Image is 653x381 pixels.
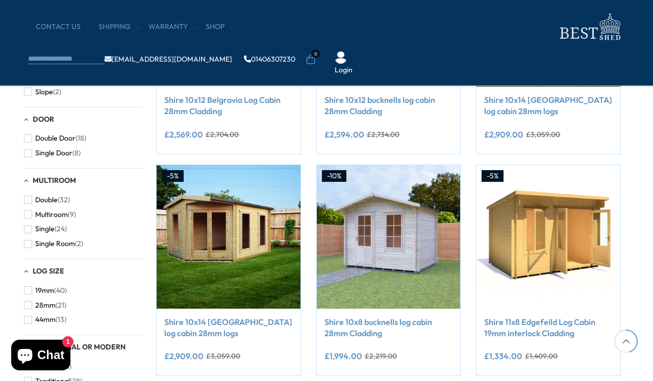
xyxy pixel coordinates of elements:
a: Warranty [148,22,198,32]
span: Single [35,225,55,233]
del: £3,059.00 [526,131,560,138]
button: Double Door [24,131,86,146]
a: Shire 10x12 bucknells log cabin 28mm Cladding [324,94,453,117]
ins: £2,909.00 [164,352,204,360]
a: Shire 10x12 Belgravia Log Cabin 28mm Cladding [164,94,293,117]
inbox-online-store-chat: Shopify online store chat [8,340,73,373]
a: Login [335,65,353,75]
span: Multiroom [35,210,68,219]
img: Shire 11x8 Edgefeild Log Cabin 19mm interlock Cladding - Best Shed [476,165,620,309]
button: Slope [24,85,61,99]
a: Shipping [98,22,141,32]
span: Log Size [33,266,64,276]
button: 19mm [24,283,67,298]
span: 44mm [35,315,56,324]
span: (32) [58,196,70,204]
a: Shire 10x8 bucknells log cabin 28mm Cladding [324,316,453,339]
span: Double Door [35,134,76,143]
span: (13) [56,315,66,324]
ins: £1,994.00 [324,352,362,360]
ins: £2,569.00 [164,130,203,139]
div: -5% [162,170,184,182]
a: Shire 10x14 [GEOGRAPHIC_DATA] log cabin 28mm logs [164,316,293,339]
div: -10% [322,170,346,182]
span: Multiroom [33,176,76,185]
img: Shire 10x14 Rivington Corner log cabin 28mm logs - Best Shed [157,165,300,309]
a: Shire 11x8 Edgefeild Log Cabin 19mm interlock Cladding [484,316,613,339]
span: (40) [54,286,67,295]
span: (8) [72,149,81,157]
span: (2) [75,239,83,248]
span: Door [33,115,54,124]
ins: £2,909.00 [484,130,523,139]
span: (21) [56,301,66,310]
span: 19mm [35,286,54,295]
span: (18) [76,134,86,143]
button: Single [24,222,67,236]
div: -5% [482,170,504,182]
a: [EMAIL_ADDRESS][DOMAIN_NAME] [105,56,232,63]
a: 01406307230 [244,56,295,63]
a: Shop [206,22,235,32]
button: Single Room [24,236,83,251]
del: £2,734.00 [367,131,399,138]
ins: £2,594.00 [324,130,364,139]
a: 0 [306,55,316,65]
span: (24) [55,225,67,233]
span: 0 [311,49,320,58]
span: Double [35,196,58,204]
span: Slope [35,88,53,96]
button: 28mm [24,298,66,313]
button: Single Door [24,146,81,160]
del: £2,219.00 [365,352,397,360]
del: £1,409.00 [525,352,558,360]
button: Multiroom [24,207,76,222]
button: 44mm [24,312,66,327]
ins: £1,334.00 [484,352,522,360]
span: Single Room [35,239,75,248]
del: £2,704.00 [206,131,239,138]
del: £3,059.00 [206,352,240,360]
a: Shire 10x14 [GEOGRAPHIC_DATA] log cabin 28mm logs [484,94,613,117]
img: User Icon [335,51,347,64]
span: Single Door [35,149,72,157]
a: CONTACT US [36,22,91,32]
img: logo [554,10,625,43]
span: (9) [68,210,76,219]
span: (2) [53,88,61,96]
span: 28mm [35,301,56,310]
button: Double [24,193,70,207]
span: Traditional or Modern [33,342,125,351]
